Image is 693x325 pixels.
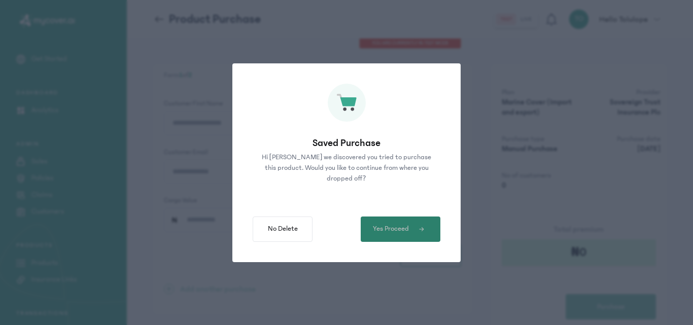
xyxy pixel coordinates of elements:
p: Hi [PERSON_NAME] we discovered you tried to purchase this product. Would you like to continue fro... [261,152,432,184]
button: No Delete [253,216,313,242]
span: No Delete [268,224,298,234]
button: Yes Proceed [361,216,440,242]
p: Saved Purchase [253,136,440,150]
span: Yes Proceed [373,224,409,234]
